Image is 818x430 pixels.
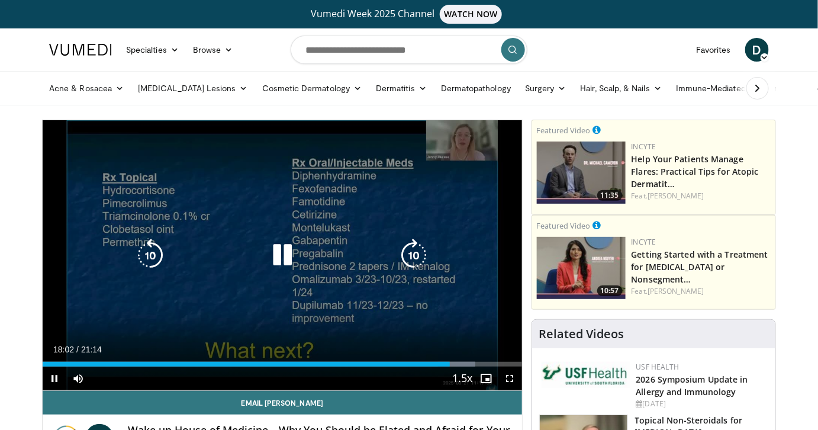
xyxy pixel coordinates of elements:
[636,374,748,397] a: 2026 Symposium Update in Allergy and Immunology
[369,76,434,100] a: Dermatitis
[51,5,767,24] a: Vumedi Week 2025 ChannelWATCH NOW
[636,399,766,409] div: [DATE]
[42,76,131,100] a: Acne & Rosacea
[597,190,623,201] span: 11:35
[43,362,522,367] div: Progress Bar
[43,367,66,390] button: Pause
[518,76,574,100] a: Surgery
[537,142,626,204] img: 601112bd-de26-4187-b266-f7c9c3587f14.png.150x105_q85_crop-smart_upscale.jpg
[632,191,771,201] div: Feat.
[632,142,656,152] a: Incyte
[632,286,771,297] div: Feat.
[475,367,498,390] button: Enable picture-in-picture mode
[597,285,623,296] span: 10:57
[636,362,679,372] a: USF Health
[255,76,369,100] a: Cosmetic Dermatology
[745,38,769,62] a: D
[537,237,626,299] img: e02a99de-beb8-4d69-a8cb-018b1ffb8f0c.png.150x105_q85_crop-smart_upscale.jpg
[434,76,518,100] a: Dermatopathology
[53,345,74,354] span: 18:02
[76,345,79,354] span: /
[440,5,503,24] span: WATCH NOW
[119,38,186,62] a: Specialties
[49,44,112,56] img: VuMedi Logo
[131,76,255,100] a: [MEDICAL_DATA] Lesions
[498,367,522,390] button: Fullscreen
[43,391,522,415] a: Email [PERSON_NAME]
[689,38,738,62] a: Favorites
[291,36,527,64] input: Search topics, interventions
[537,142,626,204] a: 11:35
[632,153,759,190] a: Help Your Patients Manage Flares: Practical Tips for Atopic Dermatit…
[43,120,522,391] video-js: Video Player
[537,220,591,231] small: Featured Video
[186,38,240,62] a: Browse
[537,125,591,136] small: Featured Video
[632,249,768,285] a: Getting Started with a Treatment for [MEDICAL_DATA] or Nonsegment…
[669,76,765,100] a: Immune-Mediated
[81,345,102,354] span: 21:14
[542,362,630,388] img: 6ba8804a-8538-4002-95e7-a8f8012d4a11.png.150x105_q85_autocrop_double_scale_upscale_version-0.2.jpg
[632,237,656,247] a: Incyte
[648,286,704,296] a: [PERSON_NAME]
[539,327,624,341] h4: Related Videos
[451,367,475,390] button: Playback Rate
[537,237,626,299] a: 10:57
[574,76,669,100] a: Hair, Scalp, & Nails
[66,367,90,390] button: Mute
[648,191,704,201] a: [PERSON_NAME]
